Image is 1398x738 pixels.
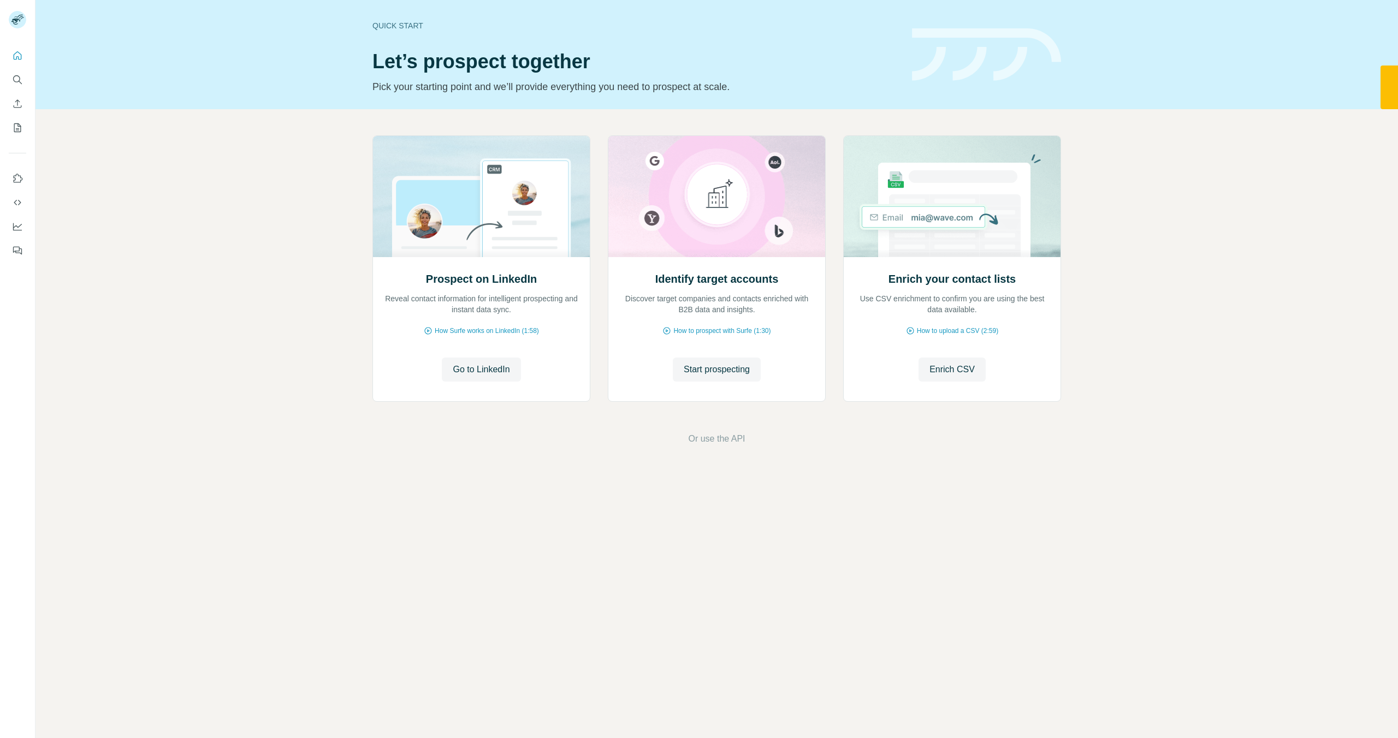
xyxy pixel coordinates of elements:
img: Prospect on LinkedIn [372,136,590,257]
span: Start prospecting [684,363,750,376]
span: How to prospect with Surfe (1:30) [673,326,771,336]
h2: Enrich your contact lists [888,271,1016,287]
h2: Prospect on LinkedIn [426,271,537,287]
button: Enrich CSV [919,358,986,382]
button: My lists [9,118,26,138]
img: banner [912,28,1061,81]
span: How Surfe works on LinkedIn (1:58) [435,326,539,336]
button: Use Surfe on LinkedIn [9,169,26,188]
p: Discover target companies and contacts enriched with B2B data and insights. [619,293,814,315]
span: How to upload a CSV (2:59) [917,326,998,336]
span: Go to LinkedIn [453,363,510,376]
h1: Let’s prospect together [372,51,899,73]
button: Start prospecting [673,358,761,382]
img: Enrich your contact lists [843,136,1061,257]
p: Use CSV enrichment to confirm you are using the best data available. [855,293,1050,315]
button: Quick start [9,46,26,66]
span: Enrich CSV [929,363,975,376]
div: Quick start [372,20,899,31]
button: Search [9,70,26,90]
img: Identify target accounts [608,136,826,257]
p: Reveal contact information for intelligent prospecting and instant data sync. [384,293,579,315]
button: Enrich CSV [9,94,26,114]
button: Or use the API [688,432,745,445]
button: Use Surfe API [9,193,26,212]
button: Dashboard [9,217,26,236]
button: Go to LinkedIn [442,358,520,382]
p: Pick your starting point and we’ll provide everything you need to prospect at scale. [372,79,899,94]
h2: Identify target accounts [655,271,779,287]
button: Feedback [9,241,26,260]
